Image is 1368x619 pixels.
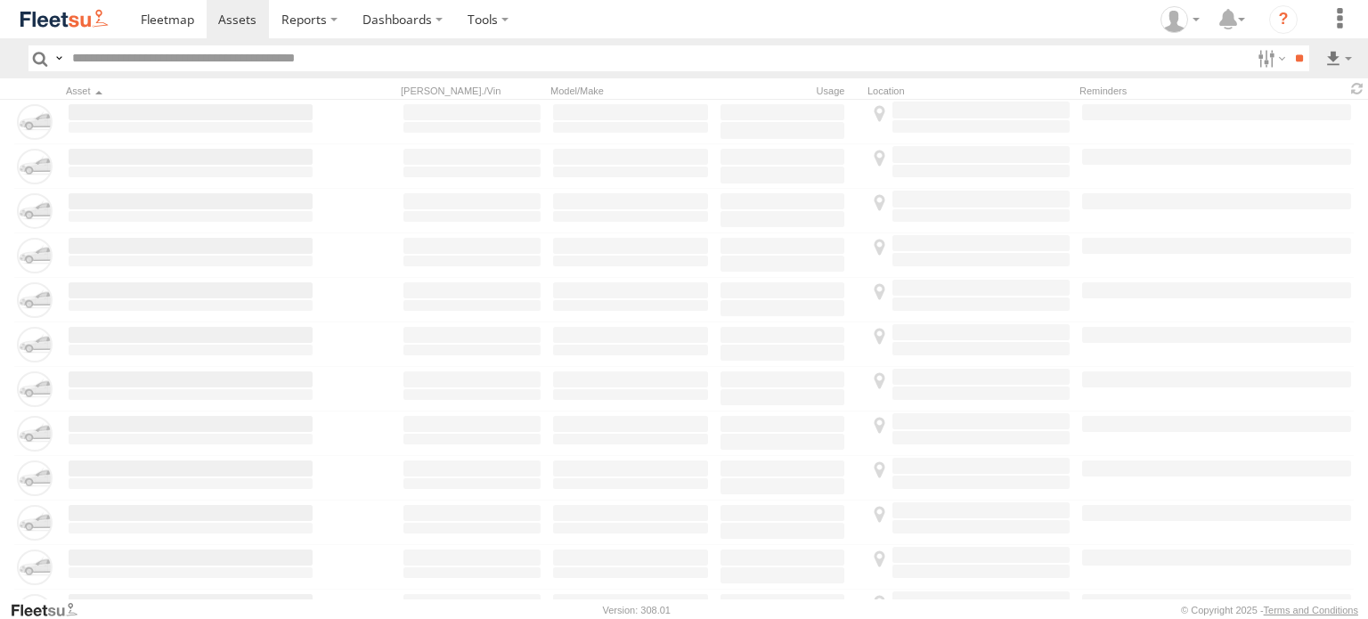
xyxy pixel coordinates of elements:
[52,45,66,71] label: Search Query
[66,85,315,97] div: Click to Sort
[1079,85,1220,97] div: Reminders
[401,85,543,97] div: [PERSON_NAME]./Vin
[603,605,671,615] div: Version: 308.01
[1269,5,1298,34] i: ?
[718,85,860,97] div: Usage
[1154,6,1206,33] div: Jay Bennett
[18,7,110,31] img: fleetsu-logo-horizontal.svg
[1264,605,1358,615] a: Terms and Conditions
[10,601,92,619] a: Visit our Website
[1181,605,1358,615] div: © Copyright 2025 -
[550,85,711,97] div: Model/Make
[1347,80,1368,97] span: Refresh
[867,85,1072,97] div: Location
[1323,45,1354,71] label: Export results as...
[1250,45,1289,71] label: Search Filter Options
